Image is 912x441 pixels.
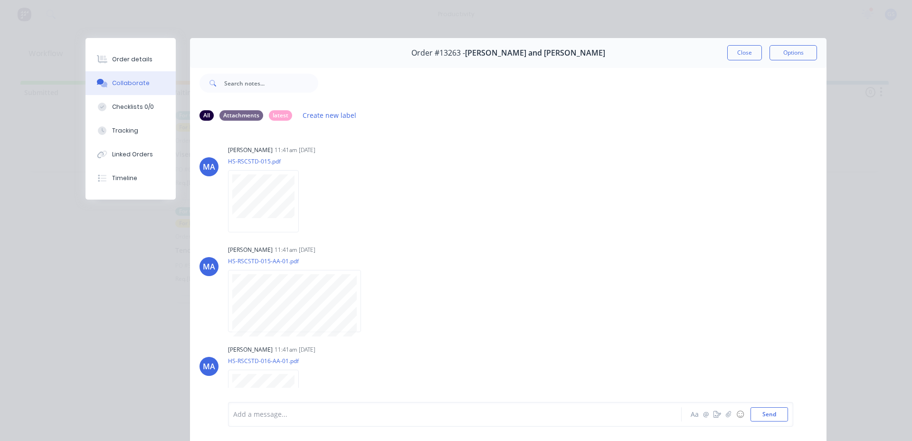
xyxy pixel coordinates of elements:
[112,174,137,182] div: Timeline
[228,357,308,365] p: HS-RSCSTD-016-AA-01.pdf
[112,103,154,111] div: Checklists 0/0
[112,150,153,159] div: Linked Orders
[228,157,308,165] p: HS-RSCSTD-015.pdf
[85,71,176,95] button: Collaborate
[85,95,176,119] button: Checklists 0/0
[219,110,263,121] div: Attachments
[228,345,273,354] div: [PERSON_NAME]
[275,246,315,254] div: 11:41am [DATE]
[112,55,152,64] div: Order details
[224,74,318,93] input: Search notes...
[85,166,176,190] button: Timeline
[275,146,315,154] div: 11:41am [DATE]
[411,48,465,58] span: Order #13263 -
[269,110,292,121] div: latest
[112,79,150,87] div: Collaborate
[85,143,176,166] button: Linked Orders
[112,126,138,135] div: Tracking
[734,409,746,420] button: ☺
[85,119,176,143] button: Tracking
[750,407,788,422] button: Send
[228,246,273,254] div: [PERSON_NAME]
[228,146,273,154] div: [PERSON_NAME]
[228,257,370,265] p: HS-RSCSTD-015-AA-01.pdf
[700,409,712,420] button: @
[689,409,700,420] button: Aa
[85,48,176,71] button: Order details
[769,45,817,60] button: Options
[465,48,605,58] span: [PERSON_NAME] and [PERSON_NAME]
[199,110,214,121] div: All
[203,361,215,372] div: MA
[727,45,762,60] button: Close
[203,261,215,272] div: MA
[298,109,361,122] button: Create new label
[203,161,215,173] div: MA
[275,345,315,354] div: 11:41am [DATE]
